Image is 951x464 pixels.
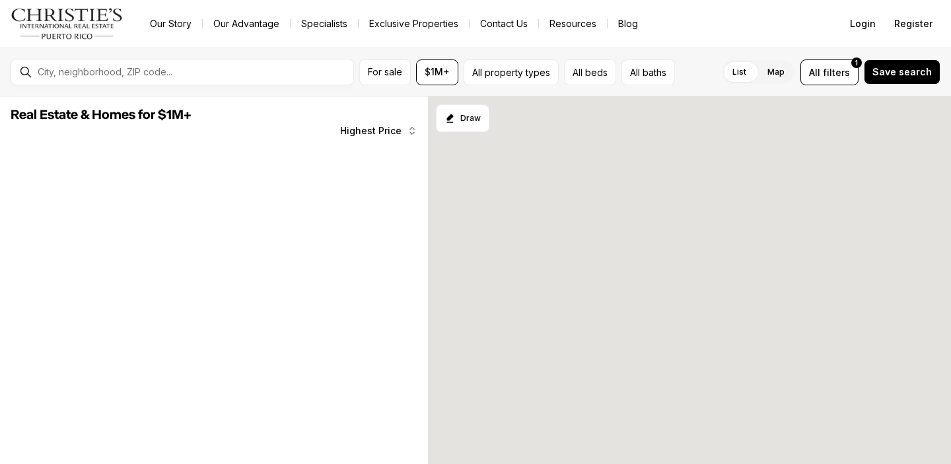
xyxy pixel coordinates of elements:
[564,59,616,85] button: All beds
[855,58,858,68] span: 1
[11,8,123,40] img: logo
[894,19,933,29] span: Register
[850,19,876,29] span: Login
[608,15,649,33] a: Blog
[842,11,884,37] button: Login
[464,59,559,85] button: All property types
[621,59,675,85] button: All baths
[872,67,932,77] span: Save search
[203,15,290,33] a: Our Advantage
[340,126,402,136] span: Highest Price
[416,59,458,85] button: $1M+
[359,59,411,85] button: For sale
[800,59,859,85] button: Allfilters1
[809,65,820,79] span: All
[368,67,402,77] span: For sale
[139,15,202,33] a: Our Story
[470,15,538,33] button: Contact Us
[757,60,795,84] label: Map
[11,108,192,122] span: Real Estate & Homes for $1M+
[539,15,607,33] a: Resources
[425,67,450,77] span: $1M+
[886,11,940,37] button: Register
[722,60,757,84] label: List
[291,15,358,33] a: Specialists
[436,104,489,132] button: Start drawing
[864,59,940,85] button: Save search
[332,118,425,144] button: Highest Price
[359,15,469,33] a: Exclusive Properties
[823,65,850,79] span: filters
